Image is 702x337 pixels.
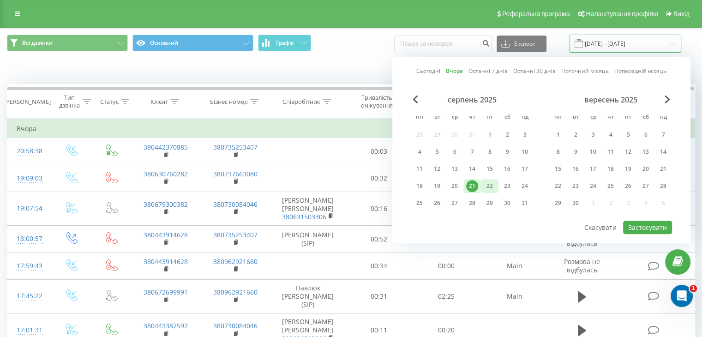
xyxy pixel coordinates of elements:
[484,197,496,209] div: 29
[484,146,496,158] div: 8
[17,287,41,305] div: 17:45:22
[657,163,669,175] div: 21
[484,163,496,175] div: 15
[605,163,617,175] div: 18
[654,162,672,176] div: нд 21 вер 2025 р.
[518,111,532,125] abbr: неділя
[411,145,428,159] div: пн 4 серп 2025 р.
[144,200,188,209] a: 380679300382
[513,67,556,76] a: Останні 30 днів
[463,196,481,210] div: чт 28 серп 2025 р.
[414,146,426,158] div: 4
[622,146,634,158] div: 12
[605,146,617,158] div: 11
[210,98,248,106] div: Бізнес номер
[258,35,311,51] button: Графік
[480,279,549,313] td: Main
[213,169,258,178] a: 380737663080
[100,98,119,106] div: Статус
[276,40,294,46] span: Графік
[602,179,619,193] div: чт 25 вер 2025 р.
[549,145,567,159] div: пн 8 вер 2025 р.
[570,129,582,141] div: 2
[213,200,258,209] a: 380730084046
[431,163,443,175] div: 12
[516,145,534,159] div: нд 10 серп 2025 р.
[665,95,670,103] span: Next Month
[213,230,258,239] a: 380735253407
[354,94,400,109] div: Тривалість очікування
[498,162,516,176] div: сб 16 серп 2025 р.
[213,257,258,266] a: 380962921660
[282,212,326,221] a: 380631503306
[561,67,609,76] a: Поточний місяць
[346,192,413,226] td: 00:16
[584,128,602,142] div: ср 3 вер 2025 р.
[579,221,622,234] button: Скасувати
[621,111,635,125] abbr: п’ятниця
[552,129,564,141] div: 1
[654,145,672,159] div: нд 14 вер 2025 р.
[346,253,413,279] td: 00:34
[150,98,168,106] div: Клієнт
[17,142,41,160] div: 20:58:38
[481,179,498,193] div: пт 22 серп 2025 р.
[17,199,41,217] div: 19:07:54
[346,279,413,313] td: 00:31
[619,162,637,176] div: пт 19 вер 2025 р.
[654,128,672,142] div: нд 7 вер 2025 р.
[619,145,637,159] div: пт 12 вер 2025 р.
[413,111,426,125] abbr: понеділок
[564,257,600,274] span: Розмова не відбулась
[411,95,534,104] div: серпень 2025
[549,196,567,210] div: пн 29 вер 2025 р.
[144,230,188,239] a: 380443914628
[481,162,498,176] div: пт 15 серп 2025 р.
[346,226,413,253] td: 00:52
[483,111,497,125] abbr: п’ятниця
[449,146,461,158] div: 6
[431,197,443,209] div: 26
[413,95,418,103] span: Previous Month
[466,197,478,209] div: 28
[466,146,478,158] div: 7
[516,196,534,210] div: нд 31 серп 2025 р.
[549,128,567,142] div: пн 1 вер 2025 р.
[602,128,619,142] div: чт 4 вер 2025 р.
[411,162,428,176] div: пн 11 серп 2025 р.
[144,143,188,151] a: 380442370885
[549,162,567,176] div: пн 15 вер 2025 р.
[671,285,693,307] iframe: Intercom live chat
[270,192,346,226] td: [PERSON_NAME] [PERSON_NAME]
[567,128,584,142] div: вт 2 вер 2025 р.
[4,98,51,106] div: [PERSON_NAME]
[614,67,666,76] a: Попередній місяць
[502,10,570,18] span: Реферальна програма
[567,196,584,210] div: вт 30 вер 2025 р.
[640,180,652,192] div: 27
[17,169,41,187] div: 19:09:03
[58,94,80,109] div: Тип дзвінка
[501,197,513,209] div: 30
[497,36,546,52] button: Експорт
[552,197,564,209] div: 29
[564,230,600,247] span: Розмова не відбулась
[552,146,564,158] div: 8
[411,179,428,193] div: пн 18 серп 2025 р.
[446,145,463,159] div: ср 6 серп 2025 р.
[446,162,463,176] div: ср 13 серп 2025 р.
[586,10,658,18] span: Налаштування профілю
[549,95,672,104] div: вересень 2025
[570,180,582,192] div: 23
[673,10,690,18] span: Вихід
[604,111,618,125] abbr: четвер
[17,230,41,248] div: 18:00:57
[414,180,426,192] div: 18
[519,146,531,158] div: 10
[567,145,584,159] div: вт 9 вер 2025 р.
[144,288,188,296] a: 380672699991
[551,111,565,125] abbr: понеділок
[431,180,443,192] div: 19
[498,128,516,142] div: сб 2 серп 2025 р.
[446,179,463,193] div: ср 20 серп 2025 р.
